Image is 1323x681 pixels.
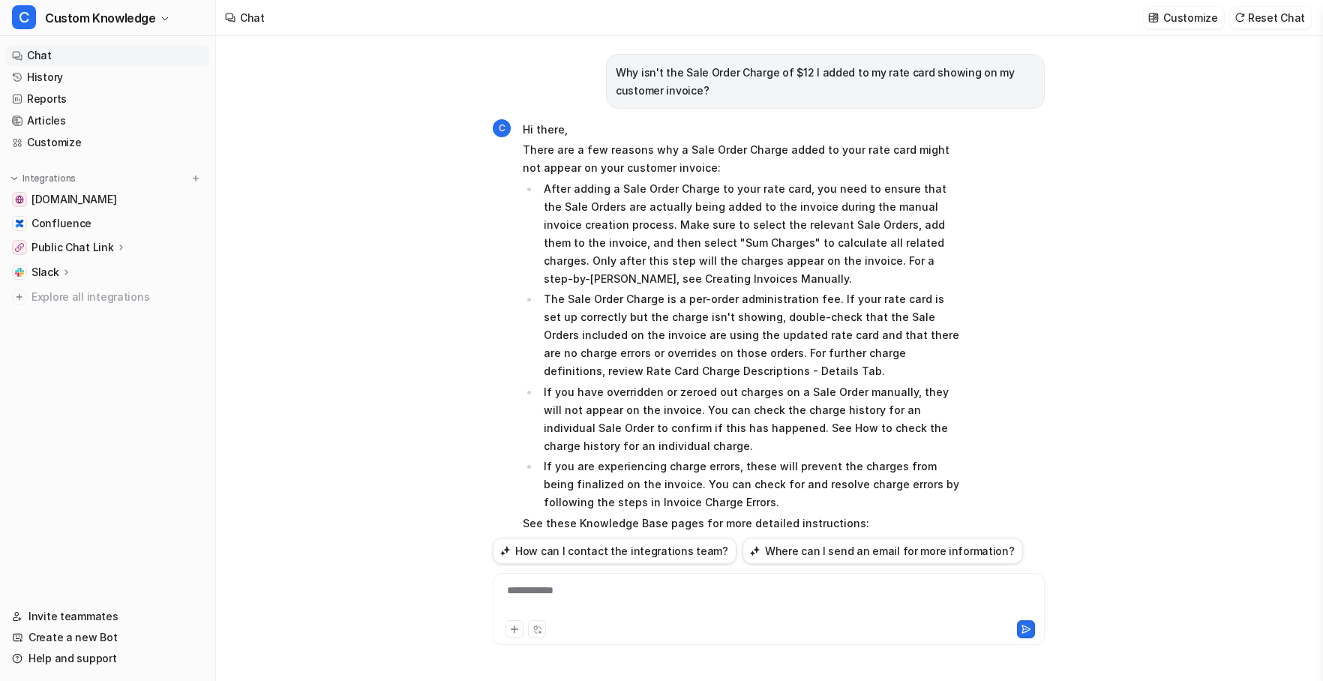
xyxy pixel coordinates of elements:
[6,110,209,131] a: Articles
[31,216,91,231] span: Confluence
[6,648,209,669] a: Help and support
[240,10,265,25] div: Chat
[15,268,24,277] img: Slack
[544,180,961,288] p: After adding a Sale Order Charge to your rate card, you need to ensure that the Sale Orders are a...
[45,7,156,28] span: Custom Knowledge
[31,265,59,280] p: Slack
[6,189,209,210] a: help.cartoncloud.com[DOMAIN_NAME]
[544,383,961,455] p: If you have overridden or zeroed out charges on a Sale Order manually, they will not appear on th...
[1230,7,1311,28] button: Reset Chat
[616,64,1035,100] p: Why isn't the Sale Order Charge of $12 I added to my rate card showing on my customer invoice?
[544,290,961,380] p: The Sale Order Charge is a per-order administration fee. If your rate card is set up correctly bu...
[6,171,80,186] button: Integrations
[1144,7,1223,28] button: Customize
[31,240,114,255] p: Public Chat Link
[6,627,209,648] a: Create a new Bot
[544,457,961,511] p: If you are experiencing charge errors, these will prevent the charges from being finalized on the...
[493,538,736,564] button: How can I contact the integrations team?
[6,286,209,307] a: Explore all integrations
[6,45,209,66] a: Chat
[12,5,36,29] span: C
[742,538,1023,564] button: Where can I send an email for more information?
[523,121,961,139] p: Hi there,
[12,289,27,304] img: explore all integrations
[493,119,511,137] span: C
[1163,10,1217,25] p: Customize
[6,67,209,88] a: History
[190,173,201,184] img: menu_add.svg
[31,285,203,309] span: Explore all integrations
[15,195,24,204] img: help.cartoncloud.com
[1148,12,1159,23] img: customize
[523,514,961,532] p: See these Knowledge Base pages for more detailed instructions:
[9,173,19,184] img: expand menu
[523,141,961,177] p: There are a few reasons why a Sale Order Charge added to your rate card might not appear on your ...
[22,172,76,184] p: Integrations
[6,213,209,234] a: ConfluenceConfluence
[6,606,209,627] a: Invite teammates
[15,243,24,252] img: Public Chat Link
[15,219,24,228] img: Confluence
[6,88,209,109] a: Reports
[31,192,116,207] span: [DOMAIN_NAME]
[6,132,209,153] a: Customize
[1234,12,1245,23] img: reset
